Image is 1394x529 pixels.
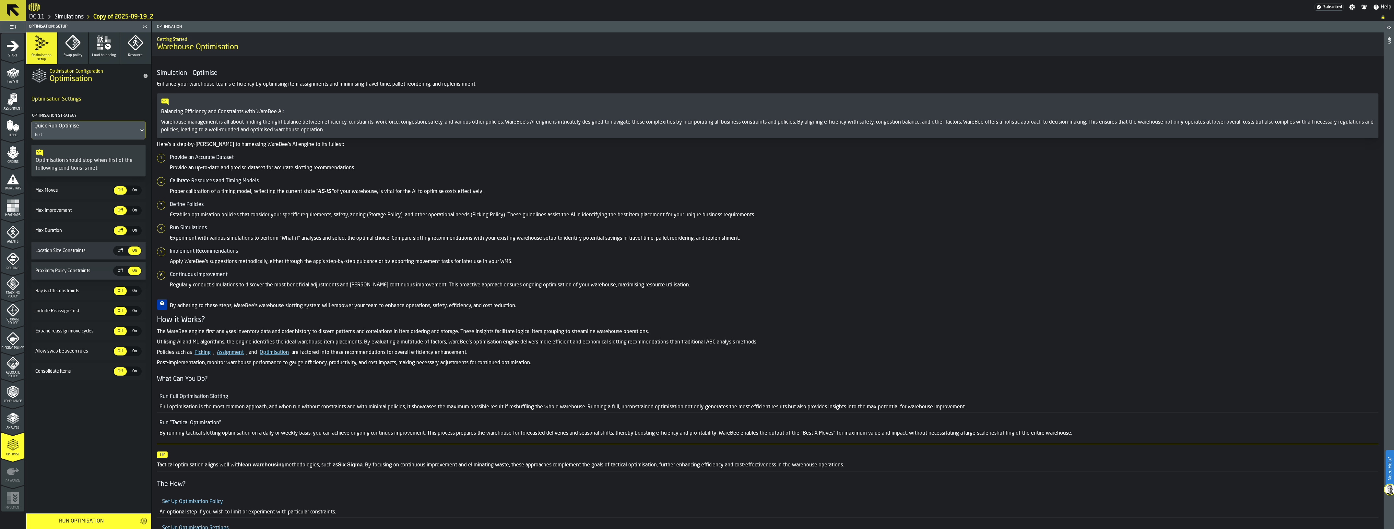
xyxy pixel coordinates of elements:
span: Help [1381,3,1391,11]
div: thumb [128,226,141,235]
span: Picking Policy [1,346,24,350]
em: "AS-IS" [315,188,334,194]
div: thumb [114,186,127,195]
label: button-switch-multi-Off [113,306,127,316]
div: Optimisation should stop when first of the following conditions is met: [36,157,141,172]
li: menu Optimise [1,432,24,458]
p: Utilising AI and ML algorithms, the engine identifies the ideal warehouse item placements. By eva... [157,338,1378,346]
div: Menu Subscription [1315,4,1343,11]
div: Info [1387,34,1391,527]
a: link-to-/wh/i/2e91095d-d0fa-471d-87cf-b9f7f81665fc/settings/billing [1315,4,1343,11]
p: Provide an up-to-date and precise dataset for accurate slotting recommendations. [170,164,1378,172]
span: Re-assign [1,479,24,483]
span: Swap policy [64,53,82,57]
li: menu Picking Policy [1,326,24,352]
p: Enhance your warehouse team's efficiency by optimising item assignments and minimising travel tim... [157,80,1378,88]
span: Off [115,248,125,254]
strong: Six Sigma [338,462,362,467]
label: button-switch-multi-On [127,326,142,336]
span: On [129,308,140,314]
span: Expand reassign move cycles [34,329,113,334]
label: button-toggle-Close me [140,23,149,30]
span: On [129,288,140,294]
li: menu Implement [1,486,24,511]
span: On [129,368,140,374]
li: menu Re-assign [1,459,24,485]
li: menu Compliance [1,379,24,405]
li: menu Agents [1,220,24,246]
div: thumb [128,206,141,215]
span: Off [115,308,125,314]
h4: The How? [157,480,1378,489]
span: Storage Policy [1,318,24,325]
div: title-Warehouse Optimisation [152,32,1384,56]
li: menu Start [1,33,24,59]
div: title-Optimisation [26,64,151,88]
span: Off [115,208,125,213]
h5: Continuous Improvement [170,271,1378,279]
nav: Breadcrumb [29,13,1391,21]
span: Start [1,54,24,57]
span: Analyse [1,426,24,430]
label: button-switch-multi-On [127,266,142,276]
span: On [129,208,140,213]
div: thumb [128,287,141,295]
header: Info [1384,21,1394,529]
span: Layout [1,80,24,84]
p: By running tactical slotting optimisation on a daily or weekly basis, you can achieve ongoing con... [159,429,1378,437]
div: thumb [128,186,141,195]
span: Optimisation: Setup [29,24,67,29]
label: button-switch-multi-Off [113,326,127,336]
p: An optional step if you wish to limit or experiment with particular constraints. [159,508,1378,516]
button: button-Run Optimisation [26,513,136,529]
a: Assignment [217,350,244,355]
h5: Provide an Accurate Dataset [170,154,1378,162]
span: Stacking Policy [1,291,24,298]
div: thumb [128,267,141,275]
h4: Simulation - Optimise [157,69,1378,78]
div: DropdownMenuValue-1 [34,122,136,130]
div: Test [34,133,42,137]
span: Assignment [1,107,24,111]
h5: Run Full Optimisation Slotting [159,393,1378,401]
p: Tactical optimisation aligns well with methodologies, such as . By focusing on continuous improve... [157,461,1378,469]
h4: Optimisation Settings [31,93,146,106]
div: thumb [128,347,141,355]
div: thumb [114,246,127,255]
span: Location Size Constraints [34,248,113,253]
span: Implement [1,506,24,510]
h2: Sub Title [50,67,138,74]
span: Off [115,328,125,334]
p: Warehouse management is all about finding the right balance between efficiency, constraints, work... [161,118,1374,134]
li: menu Orders [1,140,24,166]
div: thumb [114,226,127,235]
label: button-toggle-Help [1370,3,1394,11]
label: button-toggle-Settings [1346,4,1358,10]
p: Regularly conduct simulations to discover the most beneficial adjustments and [PERSON_NAME] conti... [170,281,1378,289]
a: Set Up Optimisation Policy [162,499,223,504]
span: Off [115,187,125,193]
label: button-toggle-Notifications [1358,4,1370,10]
h5: Calibrate Resources and Timing Models [170,177,1378,185]
h4: What Can You Do? [157,375,1378,384]
span: Items [1,134,24,137]
span: Max Moves [34,188,113,193]
span: On [129,348,140,354]
span: Off [115,288,125,294]
h5: Run "Tactical Optimisation" [159,419,1378,427]
label: button-switch-multi-Off [113,246,127,256]
label: button-switch-multi-On [127,226,142,235]
li: menu Items [1,113,24,139]
span: Allocate Policy [1,371,24,378]
div: thumb [114,347,127,355]
label: button-switch-multi-On [127,246,142,256]
p: Establish optimisation policies that consider your specific requirements, safety, zoning (Storage... [170,211,1378,219]
a: Optimisation [260,350,289,355]
a: link-to-/wh/i/2e91095d-d0fa-471d-87cf-b9f7f81665fc/simulations/00245117-485c-4b59-a41d-465221bf0e3e [93,13,153,20]
div: DropdownMenuValue-1Test [31,121,146,139]
span: Bay Width Constraints [34,288,113,294]
div: thumb [128,327,141,335]
h5: Define Policies [170,201,1378,209]
div: thumb [114,327,127,335]
span: Off [115,368,125,374]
